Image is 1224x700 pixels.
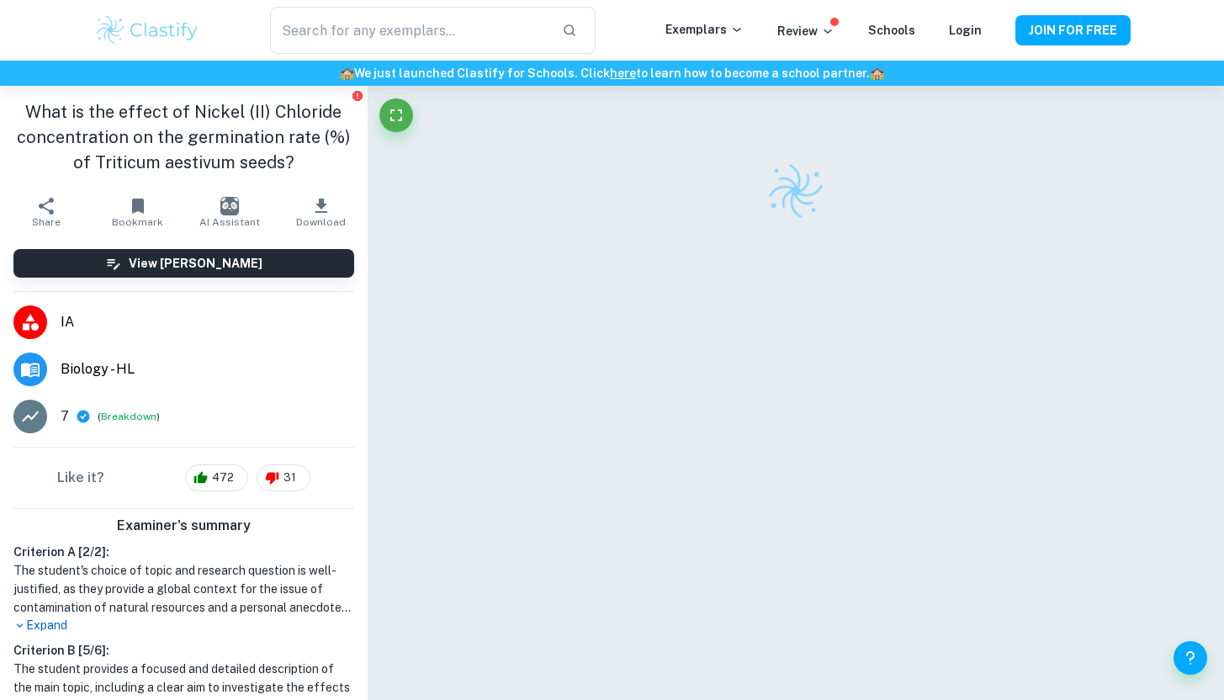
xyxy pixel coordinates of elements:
img: Clastify logo [764,159,828,223]
button: AI Assistant [183,188,275,236]
a: Schools [868,24,915,37]
h1: The student's choice of topic and research question is well-justified, as they provide a global c... [13,561,354,617]
img: Clastify logo [94,13,201,47]
img: AI Assistant [220,197,239,215]
h6: Like it? [57,468,104,488]
h6: We just launched Clastify for Schools. Click to learn how to become a school partner. [3,64,1221,82]
p: Exemplars [665,20,744,39]
h6: Examiner's summary [7,516,361,536]
span: Download [296,216,346,228]
p: Review [777,22,835,40]
a: Login [949,24,982,37]
span: AI Assistant [199,216,260,228]
span: Share [32,216,61,228]
span: Bookmark [112,216,163,228]
h1: What is the effect of Nickel (II) Chloride concentration on the germination rate (%) of Triticum ... [13,99,354,175]
h6: Criterion A [ 2 / 2 ]: [13,543,354,561]
a: here [610,66,636,80]
button: Report issue [352,89,364,102]
div: 472 [185,464,248,491]
input: Search for any exemplars... [270,7,548,54]
button: Breakdown [101,409,156,424]
p: 7 [61,406,69,427]
h6: View [PERSON_NAME] [129,254,262,273]
button: JOIN FOR FREE [1015,15,1131,45]
span: 472 [203,469,243,486]
span: Biology - HL [61,359,354,379]
span: 31 [274,469,305,486]
div: 31 [257,464,310,491]
span: 🏫 [870,66,884,80]
button: View [PERSON_NAME] [13,249,354,278]
span: IA [61,312,354,332]
button: Download [275,188,367,236]
button: Help and Feedback [1174,641,1207,675]
p: Expand [13,617,354,634]
span: 🏫 [340,66,354,80]
span: ( ) [98,409,160,425]
h6: Criterion B [ 5 / 6 ]: [13,641,354,660]
button: Bookmark [92,188,183,236]
button: Fullscreen [379,98,413,132]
